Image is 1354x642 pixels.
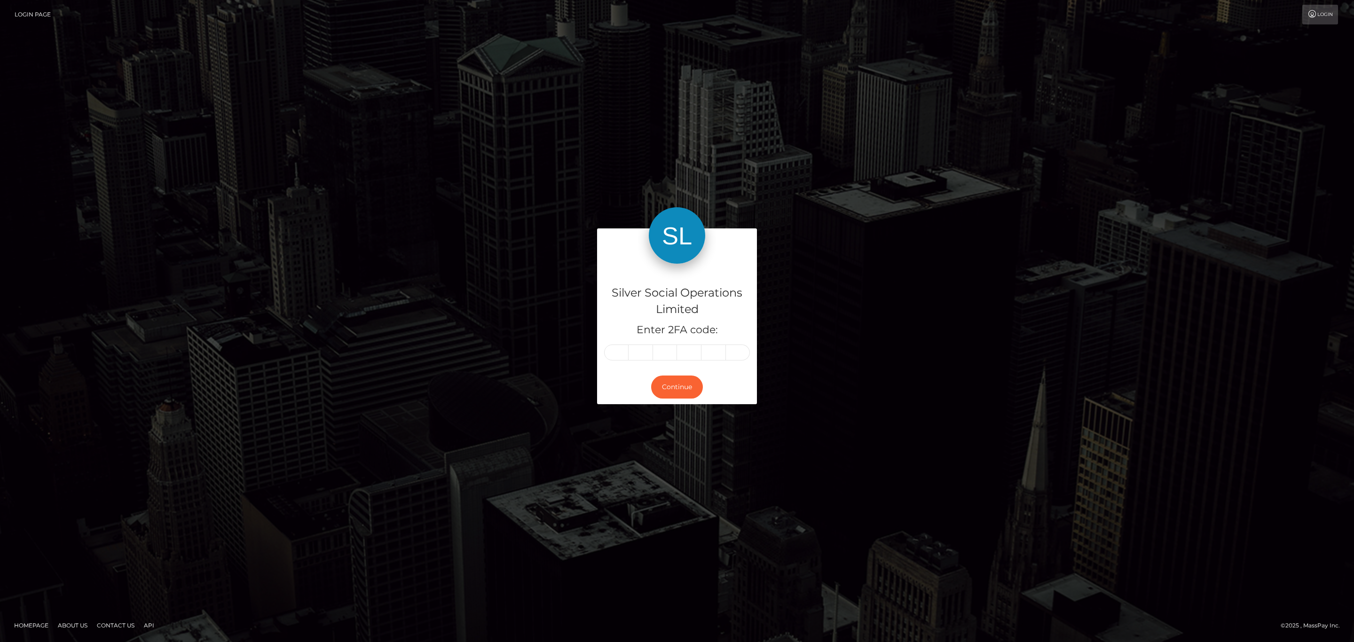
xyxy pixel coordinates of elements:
a: Login Page [15,5,51,24]
a: Homepage [10,618,52,633]
h5: Enter 2FA code: [604,323,750,337]
a: API [140,618,158,633]
div: © 2025 , MassPay Inc. [1281,620,1347,631]
h4: Silver Social Operations Limited [604,285,750,318]
button: Continue [651,376,703,399]
img: Silver Social Operations Limited [649,207,705,264]
a: Contact Us [93,618,138,633]
a: About Us [54,618,91,633]
a: Login [1302,5,1338,24]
